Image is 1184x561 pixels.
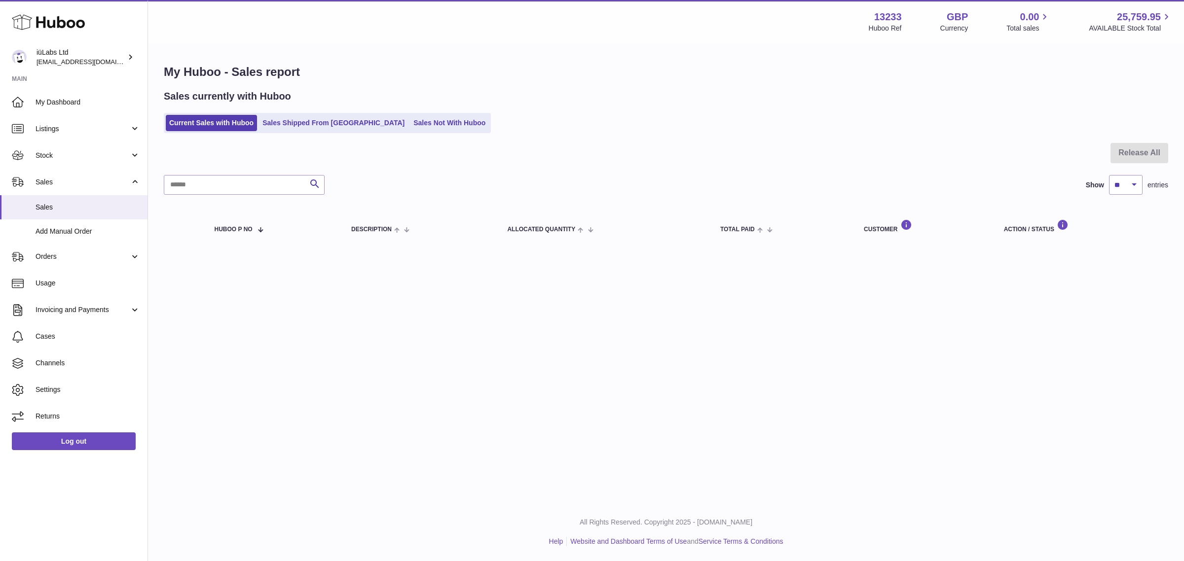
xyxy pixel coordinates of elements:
[1020,10,1039,24] span: 0.00
[567,537,783,546] li: and
[570,537,687,545] a: Website and Dashboard Terms of Use
[259,115,408,131] a: Sales Shipped From [GEOGRAPHIC_DATA]
[36,124,130,134] span: Listings
[947,10,968,24] strong: GBP
[940,24,968,33] div: Currency
[12,432,136,450] a: Log out
[36,279,140,288] span: Usage
[12,50,27,65] img: info@iulabs.co
[1089,10,1172,33] a: 25,759.95 AVAILABLE Stock Total
[874,10,902,24] strong: 13233
[1086,180,1104,190] label: Show
[1006,10,1050,33] a: 0.00 Total sales
[36,252,130,261] span: Orders
[36,98,140,107] span: My Dashboard
[36,305,130,315] span: Invoicing and Payments
[36,385,140,394] span: Settings
[36,412,140,421] span: Returns
[164,90,291,103] h2: Sales currently with Huboo
[1089,24,1172,33] span: AVAILABLE Stock Total
[156,518,1176,527] p: All Rights Reserved. Copyright 2025 - [DOMAIN_NAME]
[166,115,257,131] a: Current Sales with Huboo
[36,332,140,341] span: Cases
[507,226,575,233] span: ALLOCATED Quantity
[164,64,1168,80] h1: My Huboo - Sales report
[864,219,984,233] div: Customer
[869,24,902,33] div: Huboo Ref
[720,226,755,233] span: Total paid
[1006,24,1050,33] span: Total sales
[36,227,140,236] span: Add Manual Order
[699,537,783,545] a: Service Terms & Conditions
[36,203,140,212] span: Sales
[36,358,140,368] span: Channels
[410,115,489,131] a: Sales Not With Huboo
[36,177,130,187] span: Sales
[36,151,130,160] span: Stock
[37,48,125,67] div: iüLabs Ltd
[351,226,392,233] span: Description
[549,537,563,545] a: Help
[215,226,253,233] span: Huboo P no
[37,58,145,66] span: [EMAIL_ADDRESS][DOMAIN_NAME]
[1147,180,1168,190] span: entries
[1004,219,1158,233] div: Action / Status
[1117,10,1161,24] span: 25,759.95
